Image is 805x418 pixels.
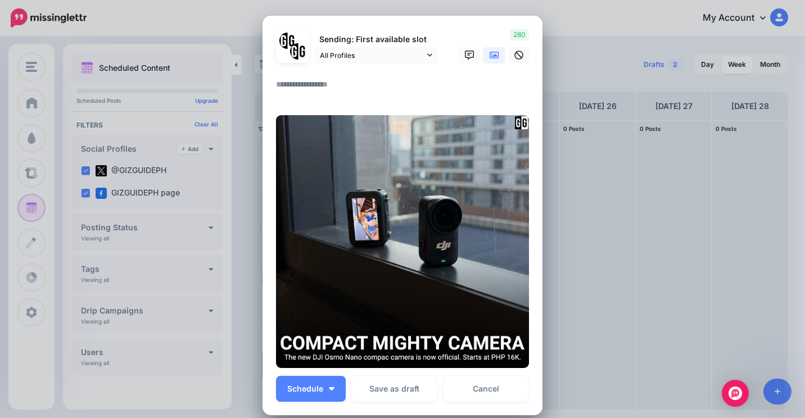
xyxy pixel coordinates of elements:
[287,385,323,393] span: Schedule
[276,115,529,368] img: H81VXSBOYXJUNPJYI9U5PT6NBSLN8LCE.png
[290,43,306,60] img: JT5sWCfR-79925.png
[314,33,438,46] p: Sending: First available slot
[320,49,424,61] span: All Profiles
[510,29,529,40] span: 280
[329,387,334,390] img: arrow-down-white.png
[351,376,437,402] button: Save as draft
[722,380,749,407] div: Open Intercom Messenger
[276,376,346,402] button: Schedule
[443,376,529,402] a: Cancel
[279,33,296,49] img: 353459792_649996473822713_4483302954317148903_n-bsa138318.png
[314,47,438,63] a: All Profiles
